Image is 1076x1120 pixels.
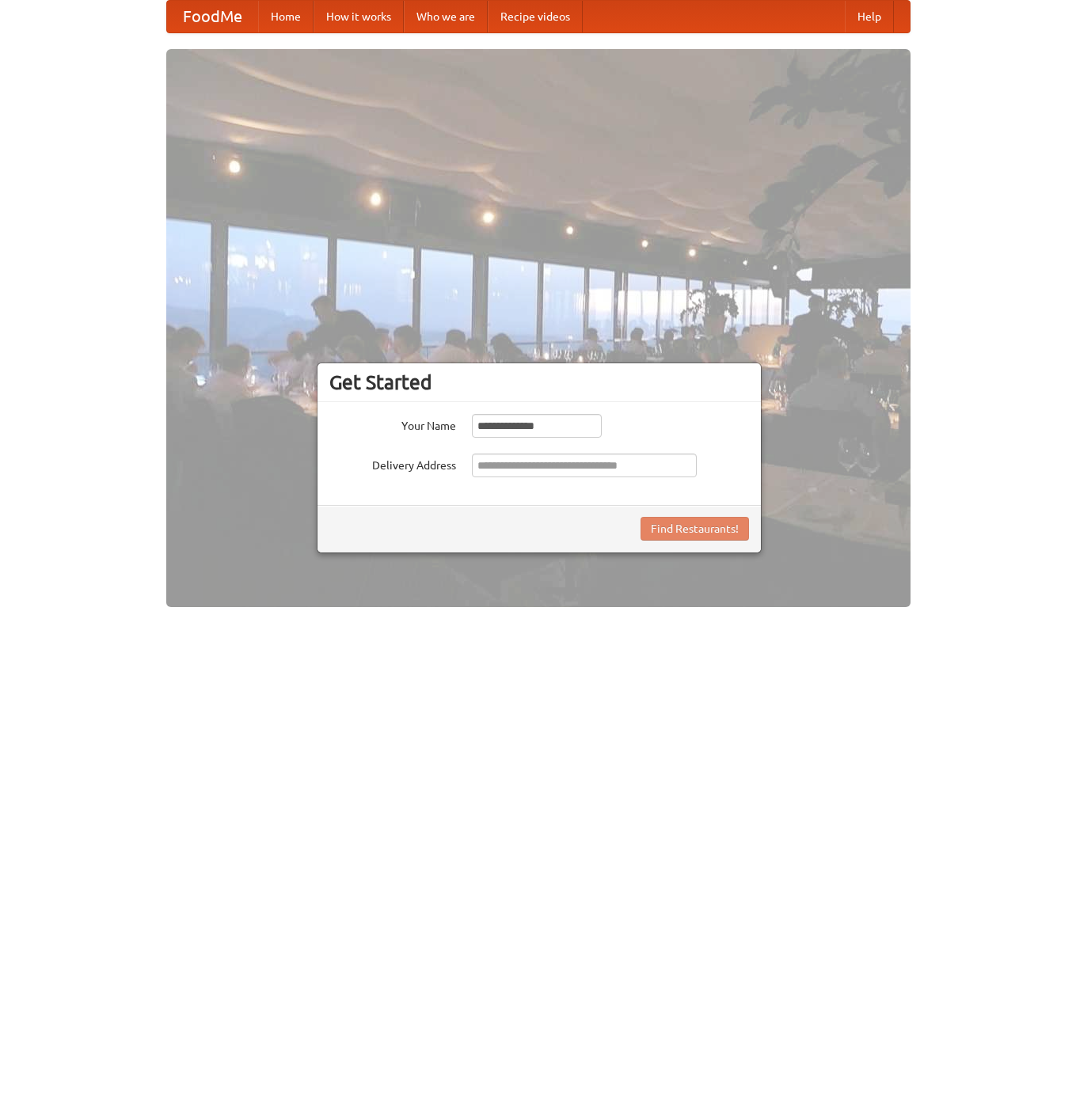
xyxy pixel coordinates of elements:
[167,1,258,32] a: FoodMe
[314,1,404,32] a: How it works
[641,517,749,541] button: Find Restaurants!
[258,1,314,32] a: Home
[845,1,894,32] a: Help
[488,1,583,32] a: Recipe videos
[404,1,488,32] a: Who we are
[329,414,456,434] label: Your Name
[329,454,456,473] label: Delivery Address
[329,370,749,394] h3: Get Started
